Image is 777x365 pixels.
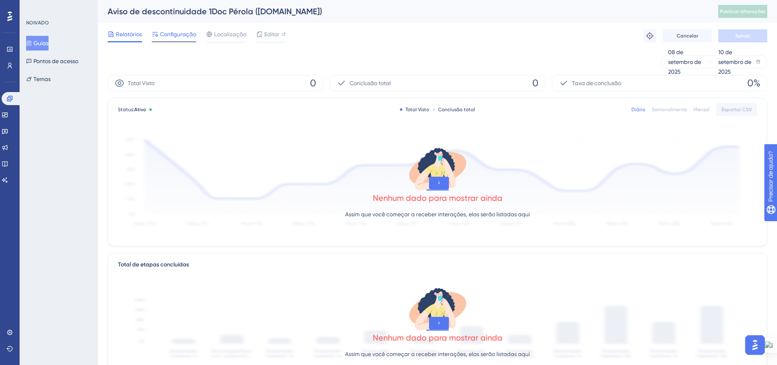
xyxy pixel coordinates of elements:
[716,103,757,116] button: Exportar CSV
[345,351,530,357] font: Assim que você começar a receber interações, elas serão listadas aqui
[572,80,621,86] font: Taxa de conclusão
[19,4,70,10] font: Precisar de ajuda?
[668,49,701,75] font: 08 de setembro de 2025
[310,77,316,89] font: 0
[373,333,503,343] font: Nenhum dado para mostrar ainda
[720,9,766,14] font: Publicar alterações
[214,31,246,37] font: Localização
[693,107,710,112] font: Mensal
[26,36,49,51] button: Guias
[350,80,391,86] font: Conclusão total
[373,193,503,203] font: Nenhum dado para mostrar ainda
[26,72,51,86] button: Temas
[718,49,751,75] font: 10 de setembro de 2025
[116,31,142,37] font: Relatórios
[345,211,530,218] font: Assim que você começar a receber interações, elas serão listadas aqui
[722,107,752,112] font: Exportar CSV
[26,20,49,26] font: NOIVADO
[264,31,279,37] font: Editor
[128,80,155,86] font: Total Visto
[677,33,698,39] font: Cancelar
[735,33,750,39] font: Salvar
[108,7,322,16] font: Aviso de descontinuidade 1Doc Pérola ([DOMAIN_NAME])
[438,107,475,112] font: Conclusão total
[33,40,49,46] font: Guias
[33,76,51,82] font: Temas
[134,107,146,112] font: Ativo
[118,107,134,112] font: Status:
[743,333,767,357] iframe: Iniciador do Assistente de IA do UserGuiding
[652,107,687,112] font: Semanalmente
[718,29,767,42] button: Salvar
[532,77,538,89] font: 0
[718,5,767,18] button: Publicar alterações
[33,58,78,64] font: Pontos de acesso
[26,54,78,68] button: Pontos de acesso
[160,31,196,37] font: Configuração
[663,29,712,42] button: Cancelar
[631,107,645,112] font: Diário
[118,261,189,268] font: Total de etapas concluídas
[405,107,429,112] font: Total Visto
[747,77,760,89] font: 0%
